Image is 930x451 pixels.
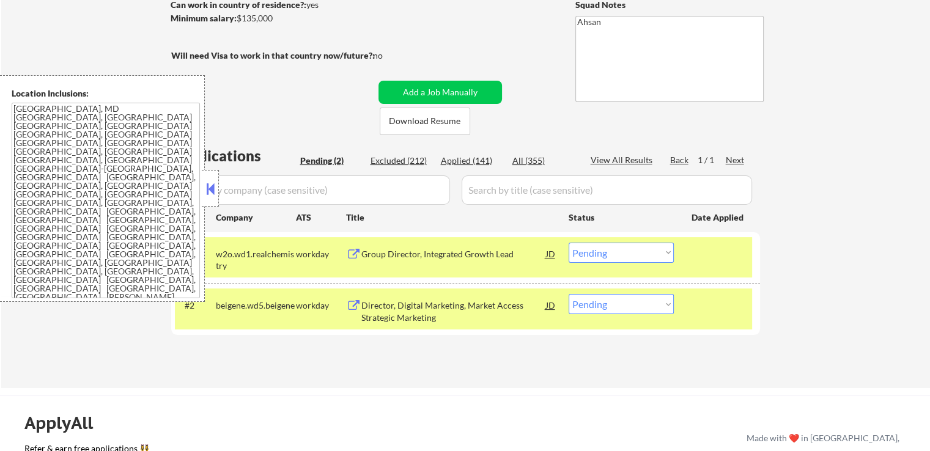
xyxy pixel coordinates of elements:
[175,175,450,205] input: Search by company (case sensitive)
[380,108,470,135] button: Download Resume
[296,211,346,224] div: ATS
[378,81,502,104] button: Add a Job Manually
[591,154,656,166] div: View All Results
[24,413,107,433] div: ApplyAll
[346,211,557,224] div: Title
[296,248,346,260] div: workday
[545,243,557,265] div: JD
[171,13,237,23] strong: Minimum salary:
[698,154,726,166] div: 1 / 1
[171,50,375,61] strong: Will need Visa to work in that country now/future?:
[185,299,206,312] div: #2
[569,206,674,228] div: Status
[12,87,200,100] div: Location Inclusions:
[296,299,346,312] div: workday
[726,154,745,166] div: Next
[171,12,374,24] div: $135,000
[361,248,546,260] div: Group Director, Integrated Growth Lead
[441,155,502,167] div: Applied (141)
[670,154,690,166] div: Back
[512,155,574,167] div: All (355)
[216,211,296,224] div: Company
[371,155,432,167] div: Excluded (212)
[373,50,408,62] div: no
[545,294,557,316] div: JD
[361,299,546,323] div: Director, Digital Marketing, Market Access Strategic Marketing
[462,175,752,205] input: Search by title (case sensitive)
[300,155,361,167] div: Pending (2)
[175,148,296,163] div: Applications
[216,299,296,312] div: beigene.wd5.beigene
[216,248,296,272] div: w2o.wd1.realchemistry
[692,211,745,224] div: Date Applied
